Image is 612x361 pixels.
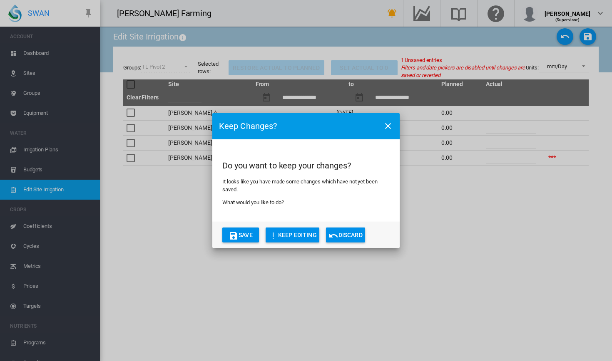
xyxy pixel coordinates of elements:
button: icon-close [380,118,396,134]
md-icon: icon-undo [328,231,338,241]
p: It looks like you have made some changes which have not yet been saved. [222,178,390,193]
button: icon-exclamationKEEP EDITING [266,227,319,242]
p: What would you like to do? [222,199,390,206]
h2: Do you want to keep your changes? [222,160,390,171]
button: icon-content-saveSave [222,227,259,242]
h3: Keep Changes? [219,120,277,132]
md-dialog: Do you ... [212,113,400,248]
md-icon: icon-exclamation [268,231,278,241]
md-icon: icon-close [383,121,393,131]
md-icon: icon-content-save [229,231,239,241]
button: icon-undoDiscard [326,227,365,242]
